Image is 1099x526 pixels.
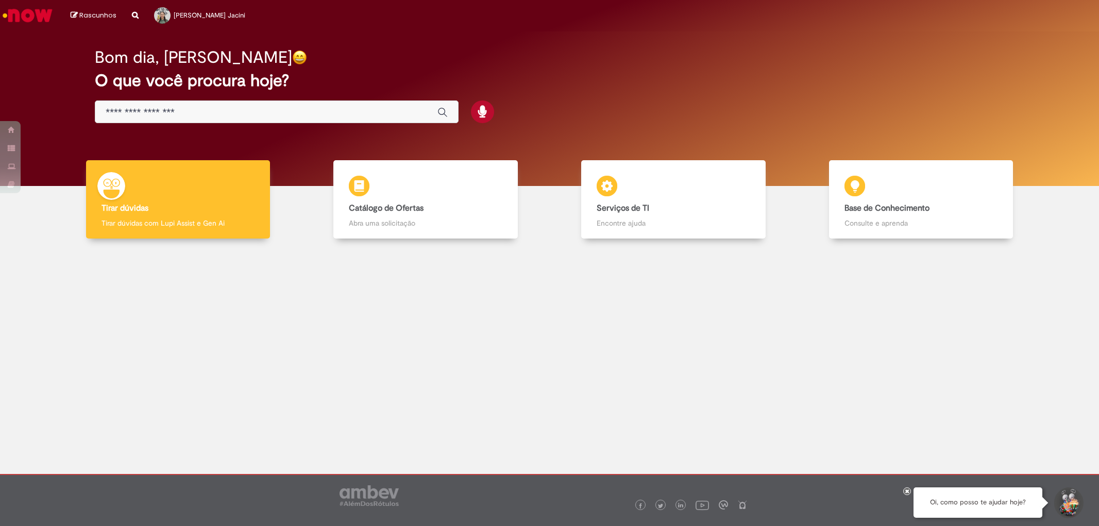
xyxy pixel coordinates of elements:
button: Iniciar Conversa de Suporte [1053,487,1084,518]
a: Catálogo de Ofertas Abra uma solicitação [302,160,550,239]
img: logo_footer_youtube.png [696,498,709,512]
img: logo_footer_ambev_rotulo_gray.png [340,485,399,506]
img: happy-face.png [292,50,307,65]
img: logo_footer_facebook.png [638,503,643,508]
img: ServiceNow [1,5,54,26]
span: Rascunhos [79,10,116,20]
b: Serviços de TI [597,203,649,213]
span: [PERSON_NAME] Jacini [174,11,245,20]
h2: Bom dia, [PERSON_NAME] [95,48,292,66]
b: Tirar dúvidas [102,203,148,213]
img: logo_footer_linkedin.png [678,503,683,509]
a: Base de Conhecimento Consulte e aprenda [797,160,1045,239]
img: logo_footer_naosei.png [738,500,747,510]
div: Oi, como posso te ajudar hoje? [914,487,1042,518]
p: Consulte e aprenda [844,218,997,228]
a: Tirar dúvidas Tirar dúvidas com Lupi Assist e Gen Ai [54,160,302,239]
img: logo_footer_twitter.png [658,503,663,508]
img: logo_footer_workplace.png [719,500,728,510]
a: Serviços de TI Encontre ajuda [550,160,798,239]
p: Tirar dúvidas com Lupi Assist e Gen Ai [102,218,255,228]
b: Catálogo de Ofertas [349,203,424,213]
h2: O que você procura hoje? [95,72,1004,90]
b: Base de Conhecimento [844,203,929,213]
p: Abra uma solicitação [349,218,502,228]
p: Encontre ajuda [597,218,750,228]
a: Rascunhos [71,11,116,21]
